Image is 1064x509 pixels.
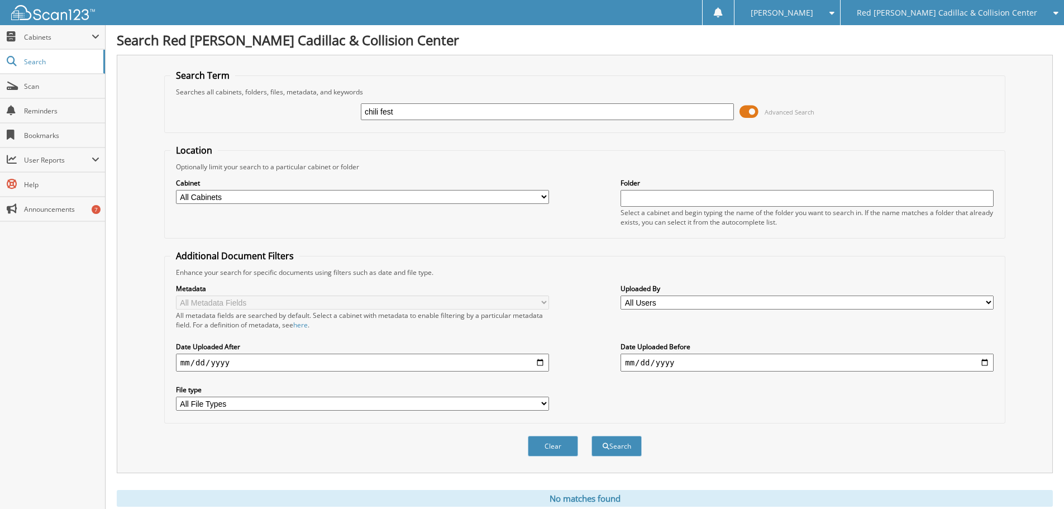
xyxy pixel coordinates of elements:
[621,284,994,293] label: Uploaded By
[24,155,92,165] span: User Reports
[170,87,999,97] div: Searches all cabinets, folders, files, metadata, and keywords
[176,342,549,351] label: Date Uploaded After
[24,180,99,189] span: Help
[24,57,98,66] span: Search
[176,178,549,188] label: Cabinet
[751,9,813,16] span: [PERSON_NAME]
[176,284,549,293] label: Metadata
[621,178,994,188] label: Folder
[24,32,92,42] span: Cabinets
[591,436,642,456] button: Search
[24,82,99,91] span: Scan
[117,31,1053,49] h1: Search Red [PERSON_NAME] Cadillac & Collision Center
[170,250,299,262] legend: Additional Document Filters
[857,9,1037,16] span: Red [PERSON_NAME] Cadillac & Collision Center
[765,108,814,116] span: Advanced Search
[176,385,549,394] label: File type
[293,320,308,330] a: here
[621,354,994,372] input: end
[11,5,95,20] img: scan123-logo-white.svg
[24,204,99,214] span: Announcements
[176,311,549,330] div: All metadata fields are searched by default. Select a cabinet with metadata to enable filtering b...
[1008,455,1064,509] iframe: Chat Widget
[170,69,235,82] legend: Search Term
[170,144,218,156] legend: Location
[117,490,1053,507] div: No matches found
[170,268,999,277] div: Enhance your search for specific documents using filters such as date and file type.
[621,342,994,351] label: Date Uploaded Before
[24,106,99,116] span: Reminders
[528,436,578,456] button: Clear
[24,131,99,140] span: Bookmarks
[170,162,999,172] div: Optionally limit your search to a particular cabinet or folder
[92,205,101,214] div: 7
[621,208,994,227] div: Select a cabinet and begin typing the name of the folder you want to search in. If the name match...
[176,354,549,372] input: start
